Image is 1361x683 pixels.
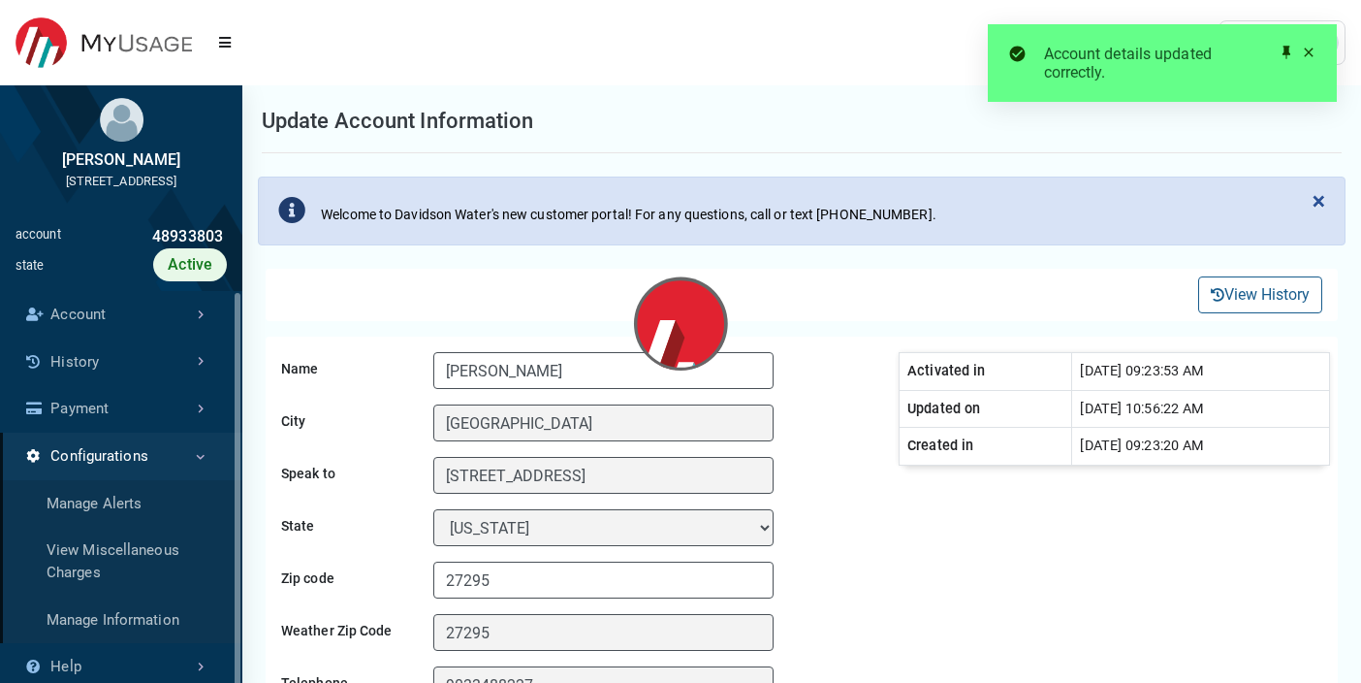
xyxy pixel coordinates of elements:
label: State [273,509,426,546]
div: 48933803 [61,225,227,248]
font: History [50,353,99,371]
td: [DATE] 09:23:20 AM [1072,428,1330,466]
div: account [16,225,61,248]
font: View History [1224,285,1310,304]
td: [DATE] 09:23:53 AM [1072,353,1330,391]
label: Name [273,352,426,389]
font: Account [50,306,106,323]
font: Payment [50,400,109,417]
font: Help [50,658,80,675]
div: state [16,256,45,275]
div: Active [153,248,227,281]
font: Configurations [50,447,147,465]
span: × [1313,187,1325,214]
img: DEMO Logo [16,17,192,69]
span: Account details updated correctly. [1044,45,1212,81]
th: Updated on [900,390,1072,428]
label: Zip code [273,562,426,599]
img: loader [525,186,836,497]
div: Welcome to Davidson Water's new customer portal! For any questions, call or text [PHONE_NUMBER]. [321,205,936,225]
div: [STREET_ADDRESS] [16,172,227,190]
label: City [273,405,426,441]
th: Activated in [900,353,1072,391]
h1: Update Account Information [262,105,534,137]
div: Pin [1279,45,1294,60]
div: Close [1301,45,1316,60]
label: Weather Zip Code [273,614,426,651]
td: [DATE] 10:56:22 AM [1072,390,1330,428]
button: Close [1293,178,1345,224]
div: [PERSON_NAME] [16,148,227,172]
a: User Settings [1219,20,1345,65]
button: View History [1198,276,1322,313]
label: Speak to [273,457,426,494]
button: Menu [207,25,242,60]
th: Created in [900,428,1072,466]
